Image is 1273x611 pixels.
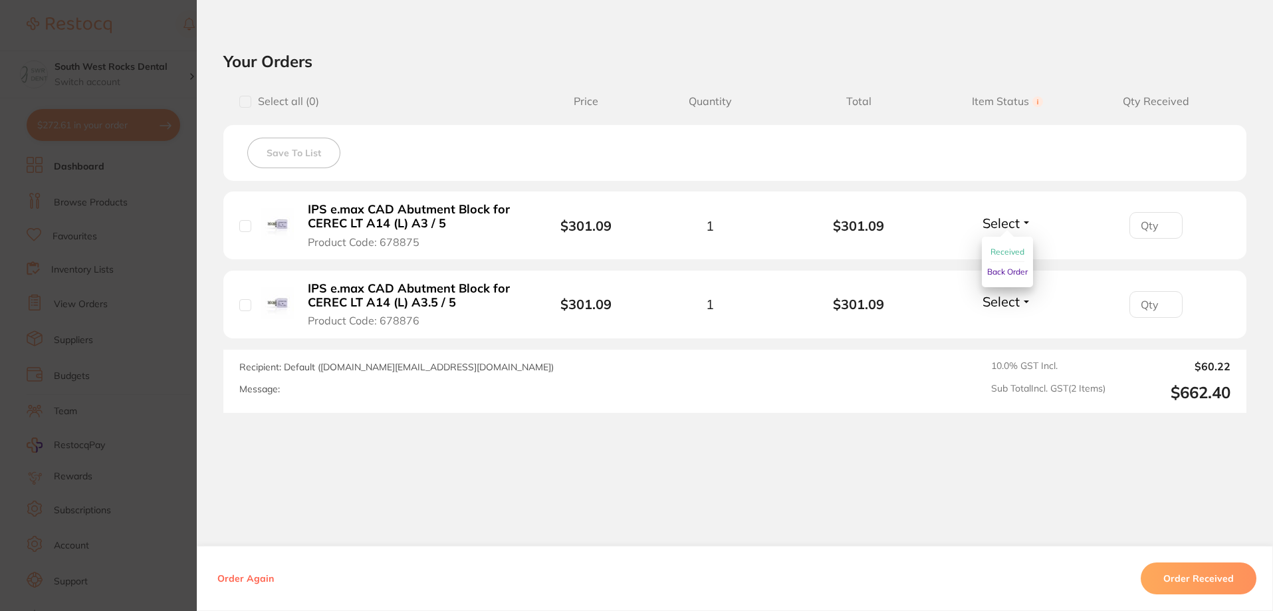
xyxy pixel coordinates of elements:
span: 10.0 % GST Incl. [991,360,1105,372]
span: Back Order [987,267,1028,277]
b: IPS e.max CAD Abutment Block for CEREC LT A14 (L) A3 / 5 [308,203,513,230]
span: Select [983,293,1020,310]
span: Total [784,95,933,108]
input: Qty [1129,212,1183,239]
button: Back Order [987,262,1028,282]
button: Order Received [1141,562,1256,594]
span: Sub Total Incl. GST ( 2 Items) [991,383,1105,402]
button: IPS e.max CAD Abutment Block for CEREC LT A14 (L) A3.5 / 5 Product Code: 678876 [304,281,517,328]
span: Product Code: 678875 [308,236,419,248]
span: Product Code: 678876 [308,314,419,326]
img: IPS e.max CAD Abutment Block for CEREC LT A14 (L) A3 / 5 [261,208,294,241]
button: Order Again [213,572,278,584]
h2: Your Orders [223,51,1246,71]
button: IPS e.max CAD Abutment Block for CEREC LT A14 (L) A3 / 5 Product Code: 678875 [304,202,517,249]
output: $662.40 [1116,383,1230,402]
button: Select [979,293,1036,310]
input: Qty [1129,291,1183,318]
span: 1 [706,218,714,233]
span: Received [990,247,1024,257]
span: Quantity [636,95,784,108]
span: 1 [706,297,714,312]
span: Select [983,215,1020,231]
span: Select all ( 0 ) [251,95,319,108]
b: $301.09 [560,296,612,312]
span: Qty Received [1082,95,1230,108]
span: Price [536,95,636,108]
label: Message: [239,384,280,395]
b: $301.09 [784,297,933,312]
b: $301.09 [784,218,933,233]
img: IPS e.max CAD Abutment Block for CEREC LT A14 (L) A3.5 / 5 [261,287,294,319]
button: Select [979,215,1036,231]
b: IPS e.max CAD Abutment Block for CEREC LT A14 (L) A3.5 / 5 [308,282,513,309]
span: Recipient: Default ( [DOMAIN_NAME][EMAIL_ADDRESS][DOMAIN_NAME] ) [239,361,554,373]
span: Item Status [933,95,1082,108]
output: $60.22 [1116,360,1230,372]
b: $301.09 [560,217,612,234]
button: Received [990,242,1024,263]
button: Save To List [247,138,340,168]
